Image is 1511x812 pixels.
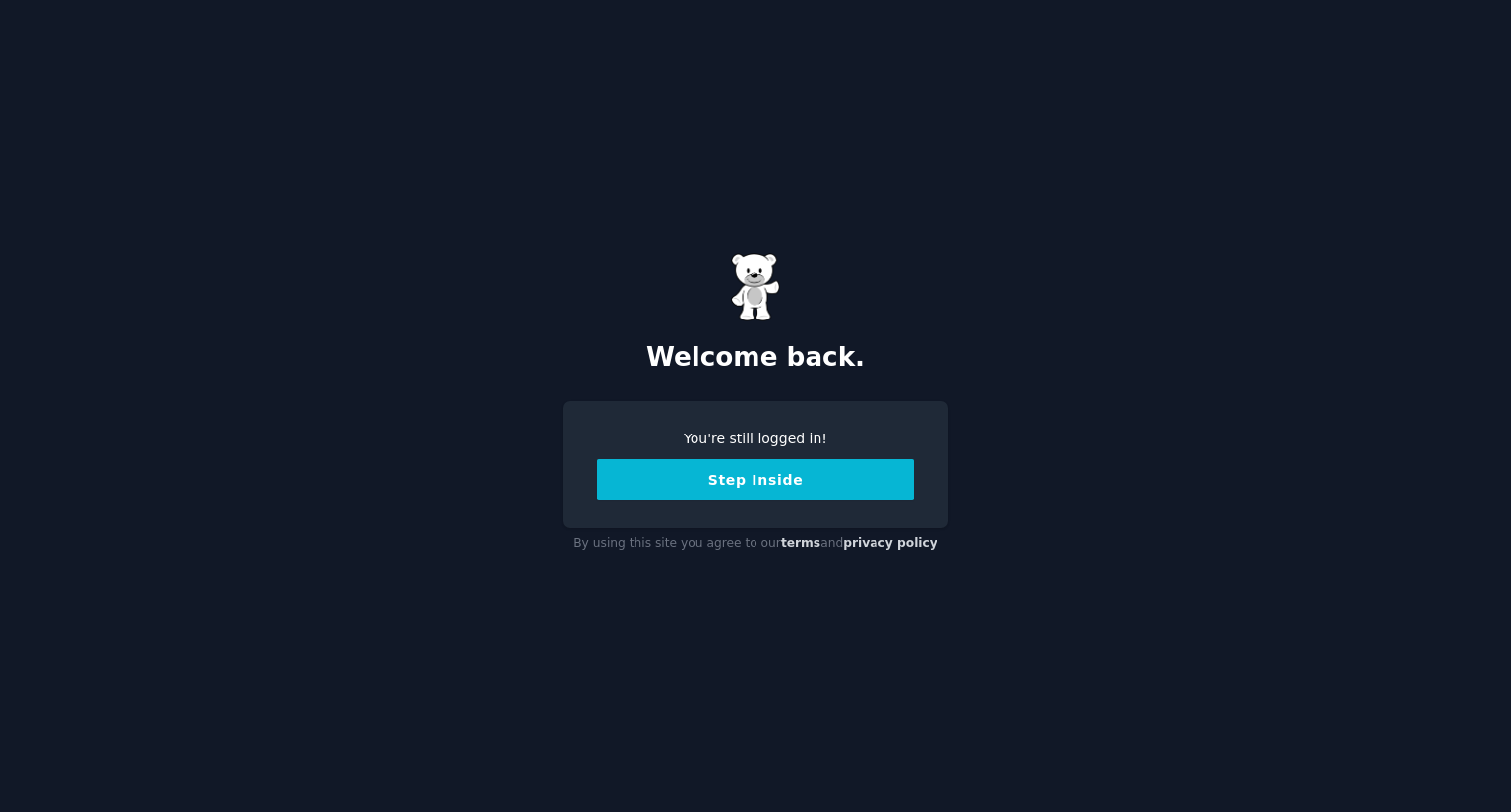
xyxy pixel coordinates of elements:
a: terms [781,536,820,550]
button: Step Inside [597,459,914,500]
img: Gummy Bear [731,253,780,321]
h2: Welcome back. [563,342,948,374]
div: By using this site you agree to our and [563,528,948,559]
a: privacy policy [843,536,937,550]
div: You're still logged in! [597,429,914,449]
a: Step Inside [597,472,914,488]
